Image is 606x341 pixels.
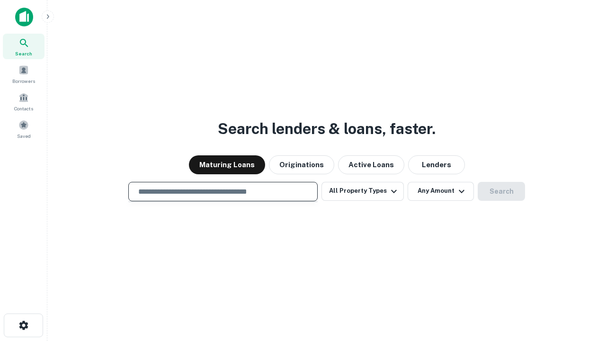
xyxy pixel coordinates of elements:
[269,155,334,174] button: Originations
[3,89,45,114] a: Contacts
[12,77,35,85] span: Borrowers
[218,117,436,140] h3: Search lenders & loans, faster.
[3,61,45,87] a: Borrowers
[408,155,465,174] button: Lenders
[321,182,404,201] button: All Property Types
[17,132,31,140] span: Saved
[559,235,606,280] iframe: Chat Widget
[15,50,32,57] span: Search
[3,34,45,59] a: Search
[408,182,474,201] button: Any Amount
[14,105,33,112] span: Contacts
[15,8,33,27] img: capitalize-icon.png
[3,116,45,142] a: Saved
[189,155,265,174] button: Maturing Loans
[338,155,404,174] button: Active Loans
